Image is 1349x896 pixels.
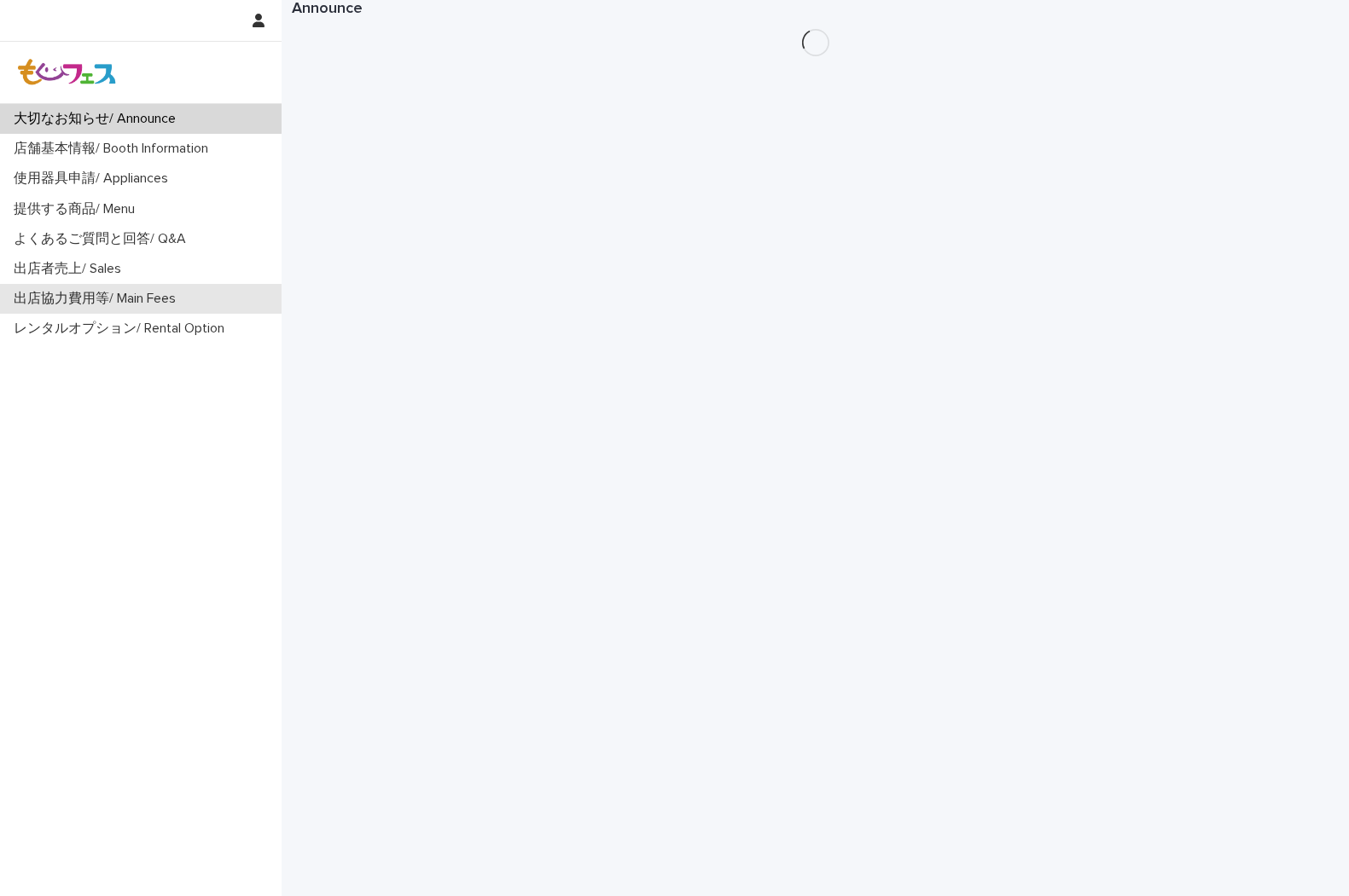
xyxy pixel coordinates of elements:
p: 使用器具申請/ Appliances [7,171,182,187]
p: 大切なお知らせ/ Announce [7,111,189,127]
p: 出店協力費用等/ Main Fees [7,291,189,307]
p: 提供する商品/ Menu [7,201,148,217]
p: よくあるご質問と回答/ Q&A [7,231,200,247]
img: Z8gcrWHQVC4NX3Wf4olx [14,55,121,90]
p: レンタルオプション/ Rental Option [7,321,238,337]
p: 店舗基本情報/ Booth Information [7,141,222,157]
p: 出店者売上/ Sales [7,261,135,277]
